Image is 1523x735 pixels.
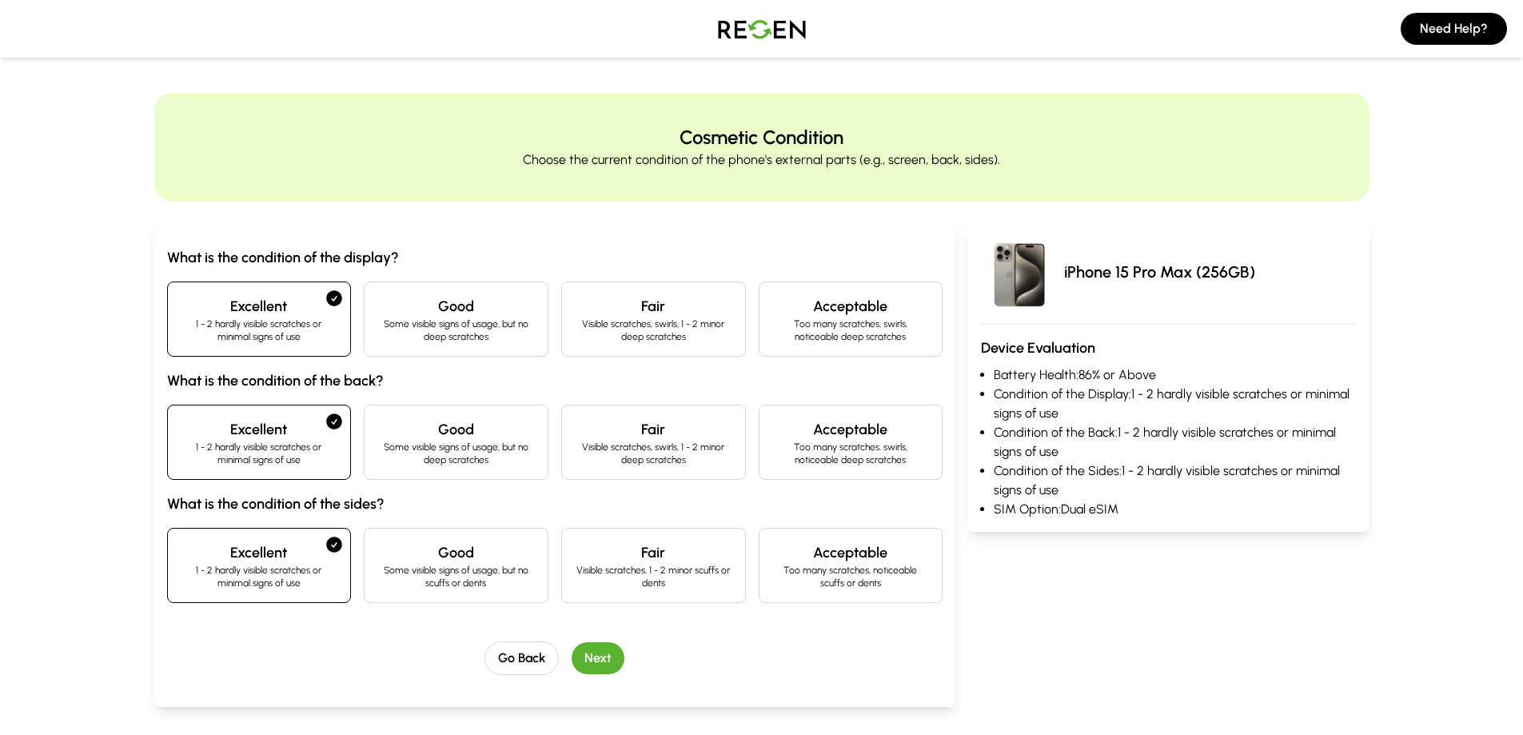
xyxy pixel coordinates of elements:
[772,564,930,589] p: Too many scratches, noticeable scuffs or dents
[523,150,1000,170] p: Choose the current condition of the phone's external parts (e.g., screen, back, sides).
[181,318,338,343] p: 1 - 2 hardly visible scratches or minimal signs of use
[1401,13,1507,45] button: Need Help?
[167,369,943,392] h3: What is the condition of the back?
[377,418,535,441] h4: Good
[772,318,930,343] p: Too many scratches, swirls, noticeable deep scratches
[181,441,338,466] p: 1 - 2 hardly visible scratches or minimal signs of use
[1064,261,1255,283] p: iPhone 15 Pro Max (256GB)
[575,418,732,441] h4: Fair
[994,366,1356,385] li: Battery Health: 86% or Above
[484,641,559,675] button: Go Back
[706,6,818,51] img: Logo
[680,125,843,150] h2: Cosmetic Condition
[772,295,930,318] h4: Acceptable
[575,295,732,318] h4: Fair
[772,541,930,564] h4: Acceptable
[575,541,732,564] h4: Fair
[772,441,930,466] p: Too many scratches, swirls, noticeable deep scratches
[994,461,1356,500] li: Condition of the Sides: 1 - 2 hardly visible scratches or minimal signs of use
[181,295,338,318] h4: Excellent
[377,295,535,318] h4: Good
[575,441,732,466] p: Visible scratches, swirls, 1 - 2 minor deep scratches
[981,234,1058,310] img: iPhone 15 Pro Max
[167,246,943,269] h3: What is the condition of the display?
[181,564,338,589] p: 1 - 2 hardly visible scratches or minimal signs of use
[994,385,1356,423] li: Condition of the Display: 1 - 2 hardly visible scratches or minimal signs of use
[377,441,535,466] p: Some visible signs of usage, but no deep scratches
[772,418,930,441] h4: Acceptable
[167,493,943,515] h3: What is the condition of the sides?
[575,318,732,343] p: Visible scratches, swirls, 1 - 2 minor deep scratches
[994,423,1356,461] li: Condition of the Back: 1 - 2 hardly visible scratches or minimal signs of use
[994,500,1356,519] li: SIM Option: Dual eSIM
[181,541,338,564] h4: Excellent
[981,337,1356,359] h3: Device Evaluation
[377,318,535,343] p: Some visible signs of usage, but no deep scratches
[575,564,732,589] p: Visible scratches, 1 - 2 minor scuffs or dents
[572,642,624,674] button: Next
[377,564,535,589] p: Some visible signs of usage, but no scuffs or dents
[377,541,535,564] h4: Good
[181,418,338,441] h4: Excellent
